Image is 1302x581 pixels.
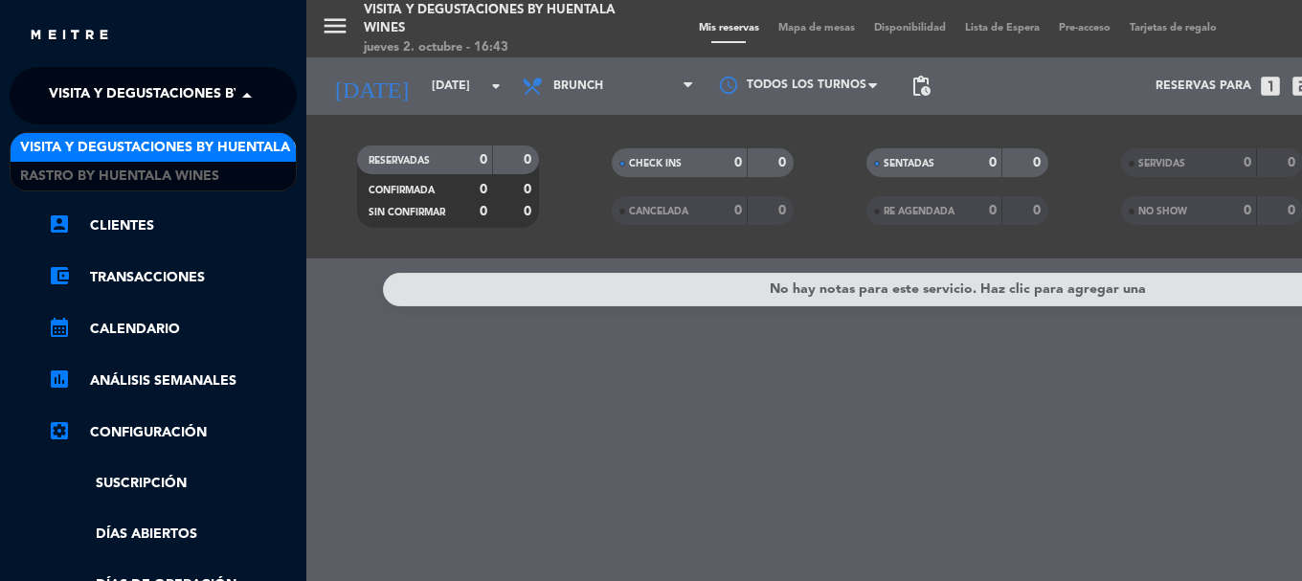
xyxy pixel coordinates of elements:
[48,421,297,444] a: Configuración
[48,369,297,392] a: assessmentANÁLISIS SEMANALES
[48,368,71,391] i: assessment
[48,524,297,546] a: Días abiertos
[48,473,297,495] a: Suscripción
[48,266,297,289] a: account_balance_walletTransacciones
[48,318,297,341] a: calendar_monthCalendario
[48,264,71,287] i: account_balance_wallet
[48,212,71,235] i: account_box
[20,137,338,159] span: Visita y Degustaciones by Huentala Wines
[29,29,110,43] img: MEITRE
[49,76,367,116] span: Visita y Degustaciones by Huentala Wines
[48,419,71,442] i: settings_applications
[48,214,297,237] a: account_boxClientes
[48,316,71,339] i: calendar_month
[20,166,219,188] span: Rastro by Huentala Wines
